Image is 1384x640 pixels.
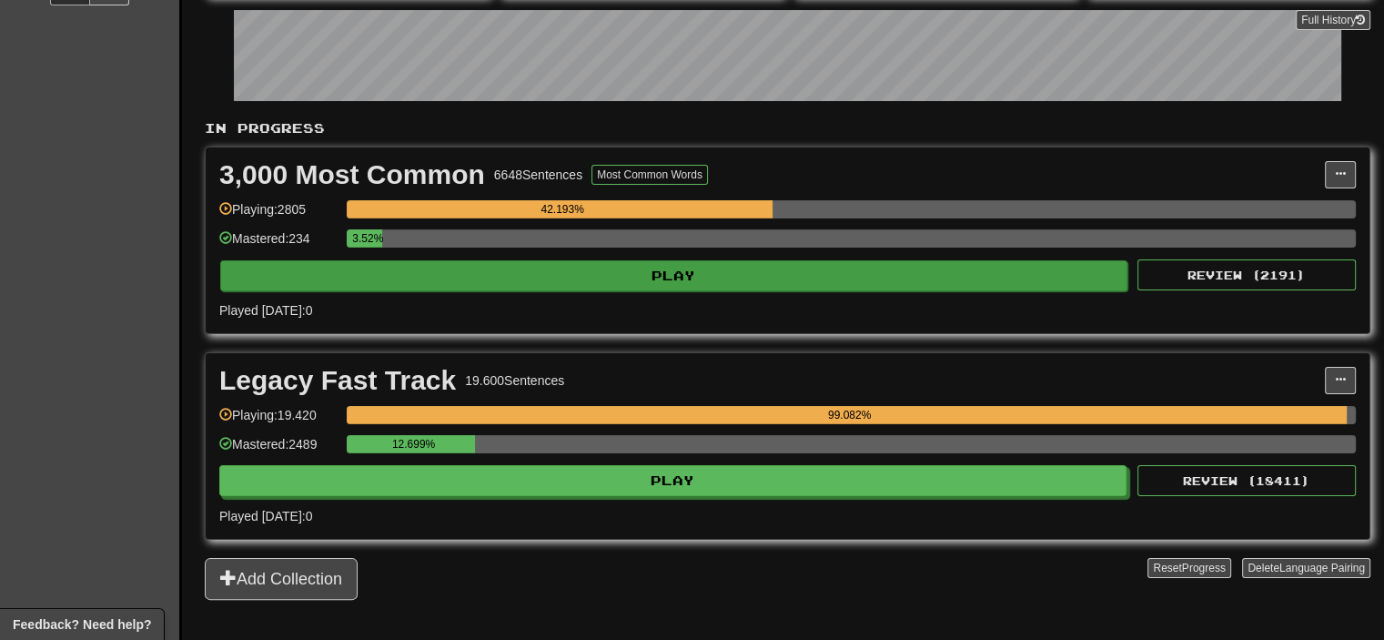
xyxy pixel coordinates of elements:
[219,367,456,394] div: Legacy Fast Track
[1147,558,1230,578] button: ResetProgress
[494,166,582,184] div: 6648 Sentences
[219,303,312,318] span: Played [DATE]: 0
[352,406,1347,424] div: 99.082%
[13,615,151,634] span: Open feedback widget
[1137,465,1356,496] button: Review (18411)
[219,229,338,259] div: Mastered: 234
[352,435,475,453] div: 12.699%
[205,119,1370,137] p: In Progress
[465,371,564,390] div: 19.600 Sentences
[1137,259,1356,290] button: Review (2191)
[1242,558,1370,578] button: DeleteLanguage Pairing
[219,161,485,188] div: 3,000 Most Common
[1279,562,1365,574] span: Language Pairing
[205,558,358,600] button: Add Collection
[219,509,312,523] span: Played [DATE]: 0
[352,229,382,248] div: 3.52%
[220,260,1127,291] button: Play
[219,406,338,436] div: Playing: 19.420
[1296,10,1370,30] a: Full History
[1182,562,1226,574] span: Progress
[591,165,708,185] button: Most Common Words
[219,435,338,465] div: Mastered: 2489
[219,200,338,230] div: Playing: 2805
[352,200,773,218] div: 42.193%
[219,465,1126,496] button: Play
